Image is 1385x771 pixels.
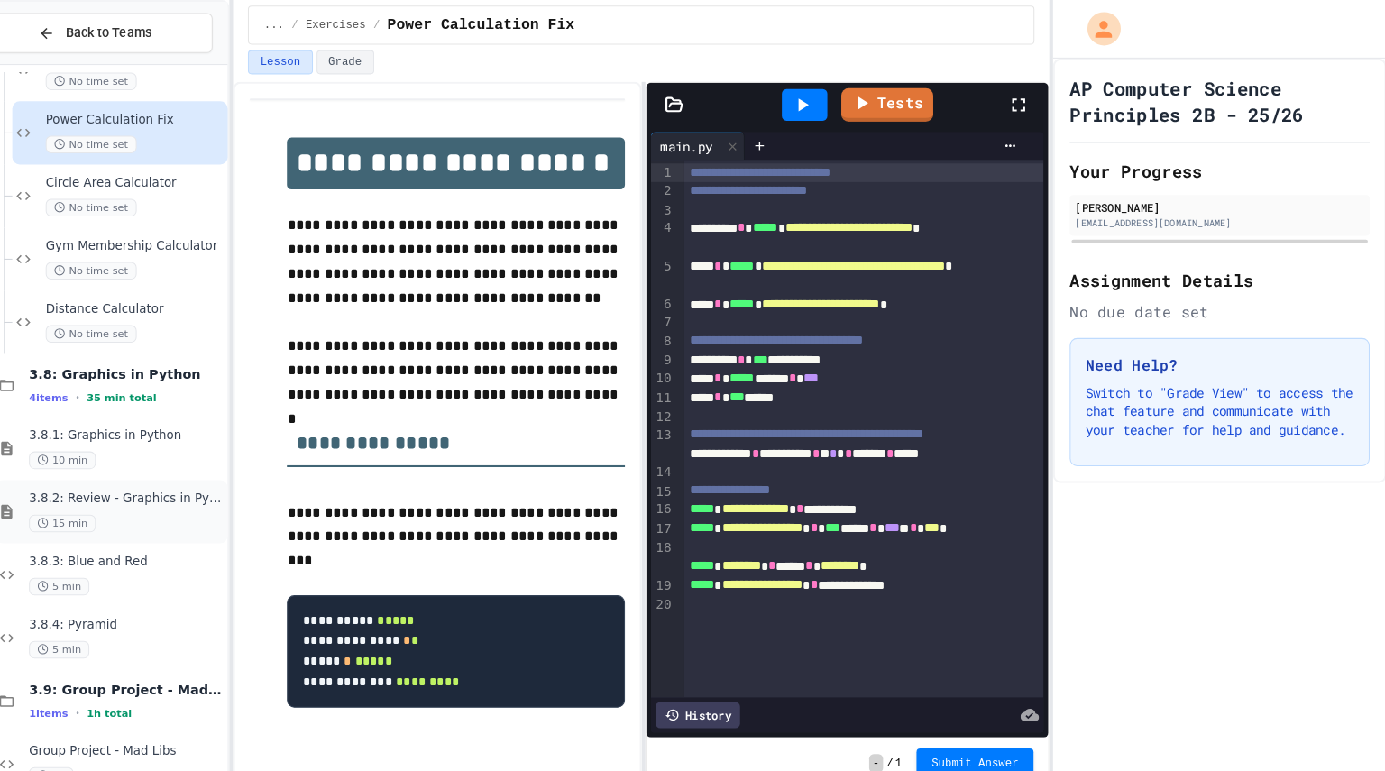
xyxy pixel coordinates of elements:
[83,109,256,124] span: Power Calculation Fix
[16,13,245,51] button: Back to Teams
[671,523,693,560] div: 18
[671,578,693,596] div: 20
[83,316,171,333] span: No time set
[295,17,315,32] span: ...
[322,17,328,32] span: /
[67,355,256,372] span: 3.8: Graphics in Python
[671,128,762,155] div: main.py
[671,359,693,377] div: 10
[83,293,256,308] span: Distance Calculator
[671,196,693,214] div: 3
[671,323,693,341] div: 8
[883,732,896,750] span: -
[83,254,171,271] span: No time set
[67,416,256,431] span: 3.8.1: Graphics in Python
[1076,7,1132,49] div: My Account
[671,287,693,305] div: 6
[67,561,125,578] span: 5 min
[929,727,1042,756] button: Submit Answer
[908,734,914,748] span: 1
[1078,292,1369,314] div: No due date set
[671,159,693,177] div: 1
[67,687,105,699] span: 1 items
[1083,210,1363,224] div: [EMAIL_ADDRESS][DOMAIN_NAME]
[83,232,256,247] span: Gym Membership Calculator
[1083,193,1363,209] div: [PERSON_NAME]
[671,250,693,287] div: 5
[671,505,693,523] div: 17
[1093,372,1353,427] p: Switch to "Grade View" to access the chat feature and communicate with your teacher for help and ...
[67,722,256,738] span: Group Project - Mad Libs
[67,745,110,762] span: 1h
[335,17,394,32] span: Exercises
[671,486,693,504] div: 16
[671,341,693,359] div: 9
[280,49,342,72] button: Lesson
[671,177,693,195] div: 2
[671,560,693,578] div: 19
[83,170,256,186] span: Circle Area Calculator
[103,23,187,41] span: Back to Teams
[67,622,125,639] span: 5 min
[671,305,693,323] div: 7
[1093,344,1353,365] h3: Need Help?
[123,381,190,392] span: 35 min total
[112,685,115,700] span: •
[943,734,1028,748] span: Submit Answer
[123,687,167,699] span: 1h total
[67,600,256,615] span: 3.8.4: Pyramid
[112,379,115,393] span: •
[856,86,945,118] a: Tests
[67,500,132,517] span: 15 min
[67,662,256,678] span: 3.9: Group Project - Mad Libs
[1078,73,1369,124] h1: AP Computer Science Principles 2B - 25/26
[671,213,693,250] div: 4
[900,734,906,748] span: /
[671,396,693,414] div: 12
[671,414,693,451] div: 13
[83,193,171,210] span: No time set
[1078,153,1369,179] h2: Your Progress
[671,378,693,396] div: 11
[415,14,597,35] span: Power Calculation Fix
[83,132,171,149] span: No time set
[67,538,256,554] span: 3.8.3: Blue and Red
[671,469,693,487] div: 15
[67,381,105,392] span: 4 items
[346,49,402,72] button: Grade
[675,682,757,707] div: History
[67,438,132,455] span: 10 min
[1078,260,1369,285] h2: Assignment Details
[67,477,256,492] span: 3.8.2: Review - Graphics in Python
[671,133,739,151] div: main.py
[401,17,408,32] span: /
[83,70,171,87] span: No time set
[671,450,693,468] div: 14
